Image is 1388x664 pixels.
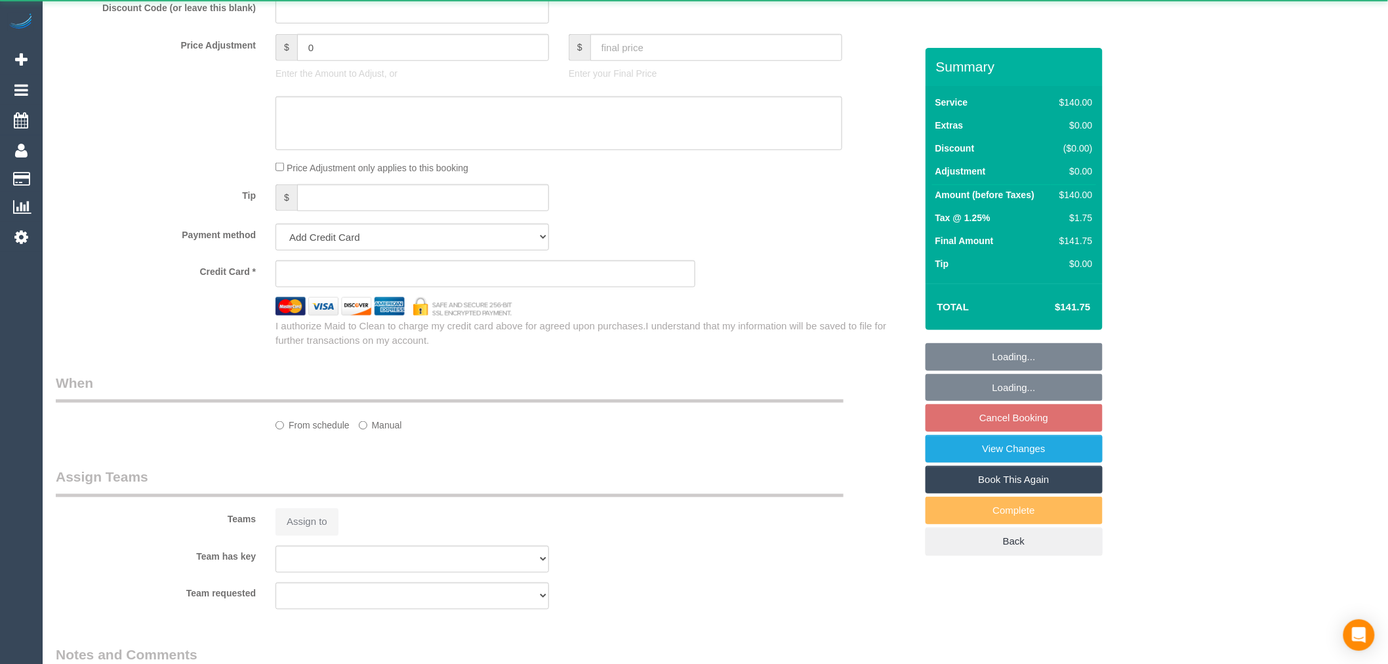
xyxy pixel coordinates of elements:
label: Amount (before Taxes) [935,188,1034,201]
legend: Assign Teams [56,468,844,497]
div: $140.00 [1054,96,1092,109]
img: Automaid Logo [8,13,34,31]
label: Final Amount [935,234,994,247]
legend: When [56,373,844,403]
h3: Summary [936,59,1096,74]
label: Teams [46,508,266,526]
div: $140.00 [1054,188,1092,201]
label: Tip [935,257,949,270]
a: View Changes [926,435,1103,463]
img: credit cards [266,297,522,316]
p: Enter your Final Price [569,67,842,80]
label: Adjustment [935,165,986,178]
div: $1.75 [1054,211,1092,224]
div: $141.75 [1054,234,1092,247]
iframe: Secure card payment input frame [287,268,684,280]
strong: Total [937,301,970,312]
input: final price [590,34,842,61]
label: Price Adjustment [46,34,266,52]
div: $0.00 [1054,165,1092,178]
input: From schedule [276,421,284,430]
label: Team requested [46,583,266,600]
input: Manual [359,421,367,430]
div: Open Intercom Messenger [1343,619,1375,651]
a: Back [926,528,1103,555]
div: $0.00 [1054,257,1092,270]
span: I understand that my information will be saved to file for further transactions on my account. [276,320,886,345]
span: $ [569,34,590,61]
label: Service [935,96,968,109]
h4: $141.75 [1015,302,1090,313]
label: Tip [46,184,266,202]
div: $0.00 [1054,119,1092,132]
p: Enter the Amount to Adjust, or [276,67,549,80]
div: ($0.00) [1054,142,1092,155]
label: Extras [935,119,964,132]
span: Price Adjustment only applies to this booking [287,163,468,173]
label: Team has key [46,546,266,564]
label: Tax @ 1.25% [935,211,990,224]
span: $ [276,184,297,211]
label: Credit Card * [46,260,266,278]
label: Payment method [46,224,266,241]
a: Book This Again [926,466,1103,493]
label: From schedule [276,414,350,432]
div: I authorize Maid to Clean to charge my credit card above for agreed upon purchases. [266,319,925,347]
span: $ [276,34,297,61]
label: Discount [935,142,975,155]
label: Manual [359,414,402,432]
